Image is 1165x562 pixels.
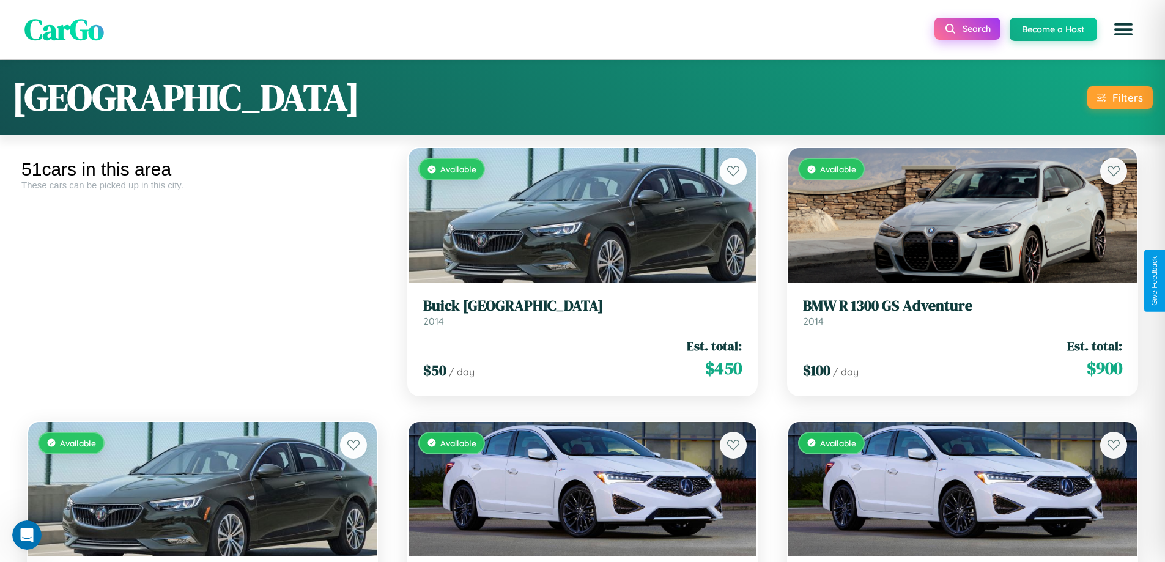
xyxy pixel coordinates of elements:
span: Available [440,164,476,174]
a: BMW R 1300 GS Adventure2014 [803,297,1122,327]
button: Search [934,18,1000,40]
span: Est. total: [687,337,742,355]
span: $ 50 [423,360,446,380]
span: Available [440,438,476,448]
span: 2014 [803,315,824,327]
span: $ 100 [803,360,830,380]
span: Search [963,23,991,34]
h3: Buick [GEOGRAPHIC_DATA] [423,297,742,315]
span: 2014 [423,315,444,327]
span: Available [60,438,96,448]
span: CarGo [24,9,104,50]
a: Buick [GEOGRAPHIC_DATA]2014 [423,297,742,327]
span: / day [449,366,475,378]
h3: BMW R 1300 GS Adventure [803,297,1122,315]
div: Filters [1112,91,1143,104]
iframe: Intercom live chat [12,520,42,550]
span: $ 450 [705,356,742,380]
button: Become a Host [1010,18,1097,41]
span: Available [820,164,856,174]
span: Available [820,438,856,448]
div: These cars can be picked up in this city. [21,180,383,190]
h1: [GEOGRAPHIC_DATA] [12,72,360,122]
div: Give Feedback [1150,256,1159,306]
span: Est. total: [1067,337,1122,355]
span: / day [833,366,859,378]
span: $ 900 [1087,356,1122,380]
button: Filters [1087,86,1153,109]
div: 51 cars in this area [21,159,383,180]
button: Open menu [1106,12,1141,46]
